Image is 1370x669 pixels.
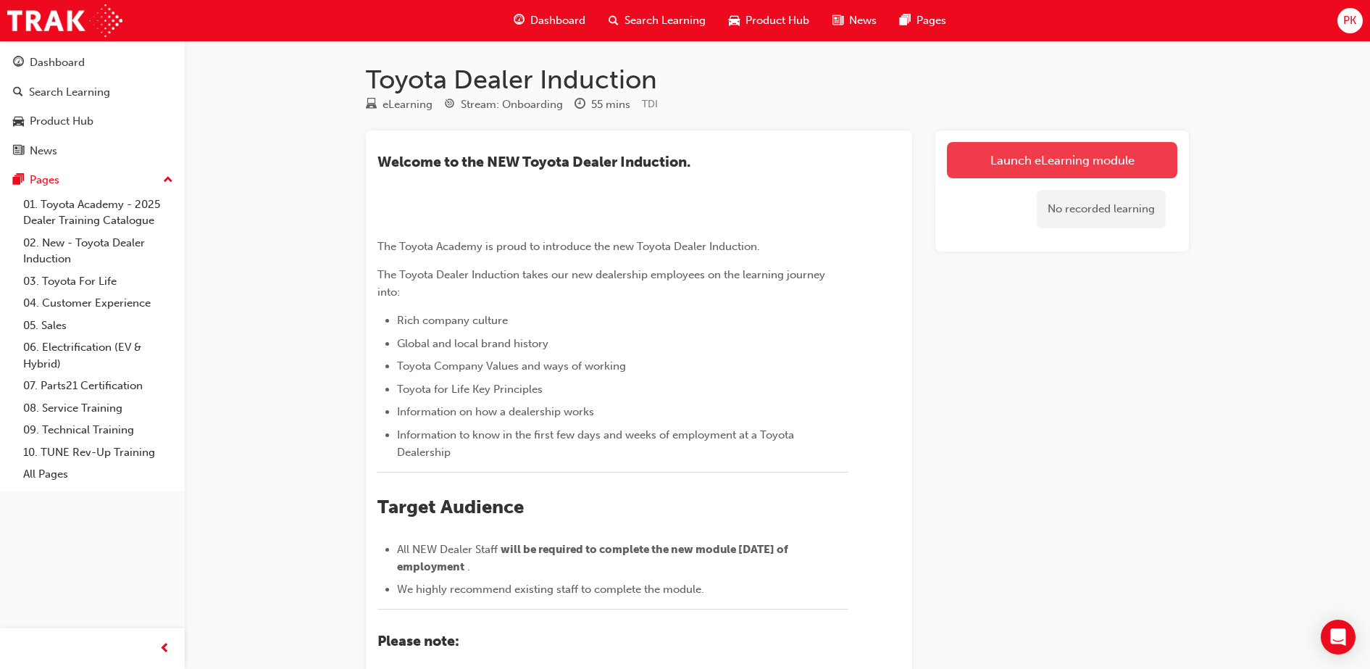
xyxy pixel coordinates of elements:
[397,314,508,327] span: Rich company culture
[17,336,179,375] a: 06. Electrification (EV & Hybrid)
[13,145,24,158] span: news-icon
[6,167,179,194] button: Pages
[377,496,524,518] span: Target Audience
[159,640,170,658] span: prev-icon
[17,292,179,315] a: 04. Customer Experience
[461,96,563,113] div: Stream: Onboarding
[377,268,828,299] span: The Toyota Dealer Induction takes our new dealership employees on the learning journey into:
[17,375,179,397] a: 07. Parts21 Certification
[30,113,93,130] div: Product Hub
[397,383,543,396] span: Toyota for Life Key Principles
[575,96,630,114] div: Duration
[17,463,179,486] a: All Pages
[397,337,548,350] span: Global and local brand history
[444,99,455,112] span: target-icon
[642,98,658,110] span: Learning resource code
[17,397,179,420] a: 08. Service Training
[366,99,377,112] span: learningResourceType_ELEARNING-icon
[30,143,57,159] div: News
[163,171,173,190] span: up-icon
[1337,8,1363,33] button: PK
[6,46,179,167] button: DashboardSearch LearningProduct HubNews
[30,54,85,71] div: Dashboard
[502,6,597,36] a: guage-iconDashboard
[366,96,433,114] div: Type
[397,543,498,556] span: All NEW Dealer Staff
[29,84,110,101] div: Search Learning
[717,6,821,36] a: car-iconProduct Hub
[888,6,958,36] a: pages-iconPages
[17,419,179,441] a: 09. Technical Training
[13,174,24,187] span: pages-icon
[1321,620,1356,655] div: Open Intercom Messenger
[900,12,911,30] span: pages-icon
[591,96,630,113] div: 55 mins
[729,12,740,30] span: car-icon
[6,79,179,106] a: Search Learning
[530,12,585,29] span: Dashboard
[377,154,690,170] span: ​Welcome to the NEW Toyota Dealer Induction.
[832,12,843,30] span: news-icon
[609,12,619,30] span: search-icon
[17,315,179,337] a: 05. Sales
[397,543,790,573] span: will be required to complete the new module [DATE] of employment
[30,172,59,188] div: Pages
[6,138,179,165] a: News
[514,12,525,30] span: guage-icon
[745,12,809,29] span: Product Hub
[377,633,459,649] span: Please note:
[625,12,706,29] span: Search Learning
[366,64,1189,96] h1: Toyota Dealer Induction
[597,6,717,36] a: search-iconSearch Learning
[575,99,585,112] span: clock-icon
[13,86,23,99] span: search-icon
[6,108,179,135] a: Product Hub
[916,12,946,29] span: Pages
[377,240,760,253] span: The Toyota Academy is proud to introduce the new Toyota Dealer Induction.
[1343,12,1356,29] span: PK
[17,270,179,293] a: 03. Toyota For Life
[17,194,179,232] a: 01. Toyota Academy - 2025 Dealer Training Catalogue
[397,428,797,459] span: Information to know in the first few days and weeks of employment at a Toyota Dealership
[947,142,1177,178] a: Launch eLearning module
[397,405,594,418] span: Information on how a dealership works
[821,6,888,36] a: news-iconNews
[7,4,122,37] img: Trak
[849,12,877,29] span: News
[383,96,433,113] div: eLearning
[13,115,24,128] span: car-icon
[6,49,179,76] a: Dashboard
[397,360,626,373] span: Toyota Company Values and ways of working
[467,560,470,573] span: .
[444,96,563,114] div: Stream
[17,232,179,270] a: 02. New - Toyota Dealer Induction
[397,583,704,596] span: We highly recommend existing staff to complete the module.
[1037,190,1166,228] div: No recorded learning
[13,57,24,70] span: guage-icon
[17,441,179,464] a: 10. TUNE Rev-Up Training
